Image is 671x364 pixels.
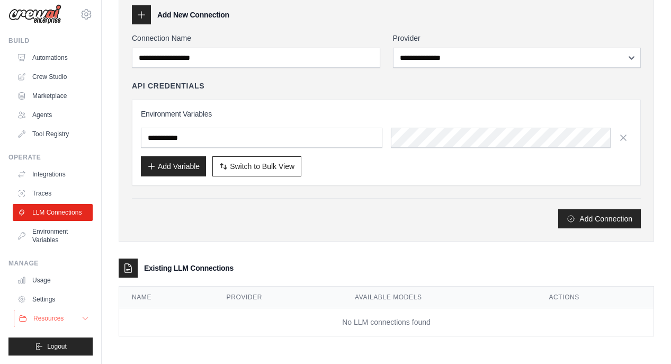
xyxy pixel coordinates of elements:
img: Logo [8,4,61,24]
a: Tool Registry [13,126,93,143]
span: Switch to Bulk View [230,161,294,172]
div: Operate [8,153,93,162]
a: Environment Variables [13,223,93,248]
div: Build [8,37,93,45]
th: Available Models [342,287,536,308]
button: Switch to Bulk View [212,156,301,176]
button: Add Connection [558,209,641,228]
button: Add Variable [141,156,206,176]
a: Usage [13,272,93,289]
a: Marketplace [13,87,93,104]
span: Logout [47,342,67,351]
h3: Environment Variables [141,109,632,119]
a: Traces [13,185,93,202]
th: Name [119,287,214,308]
a: Automations [13,49,93,66]
a: Crew Studio [13,68,93,85]
a: Agents [13,106,93,123]
span: Resources [33,314,64,323]
a: Integrations [13,166,93,183]
label: Connection Name [132,33,380,43]
a: Settings [13,291,93,308]
button: Logout [8,338,93,356]
button: Resources [14,310,94,327]
a: LLM Connections [13,204,93,221]
h4: API Credentials [132,81,204,91]
h3: Existing LLM Connections [144,263,234,273]
div: Manage [8,259,93,268]
th: Actions [536,287,654,308]
h3: Add New Connection [157,10,229,20]
th: Provider [214,287,342,308]
label: Provider [393,33,641,43]
td: No LLM connections found [119,308,654,336]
